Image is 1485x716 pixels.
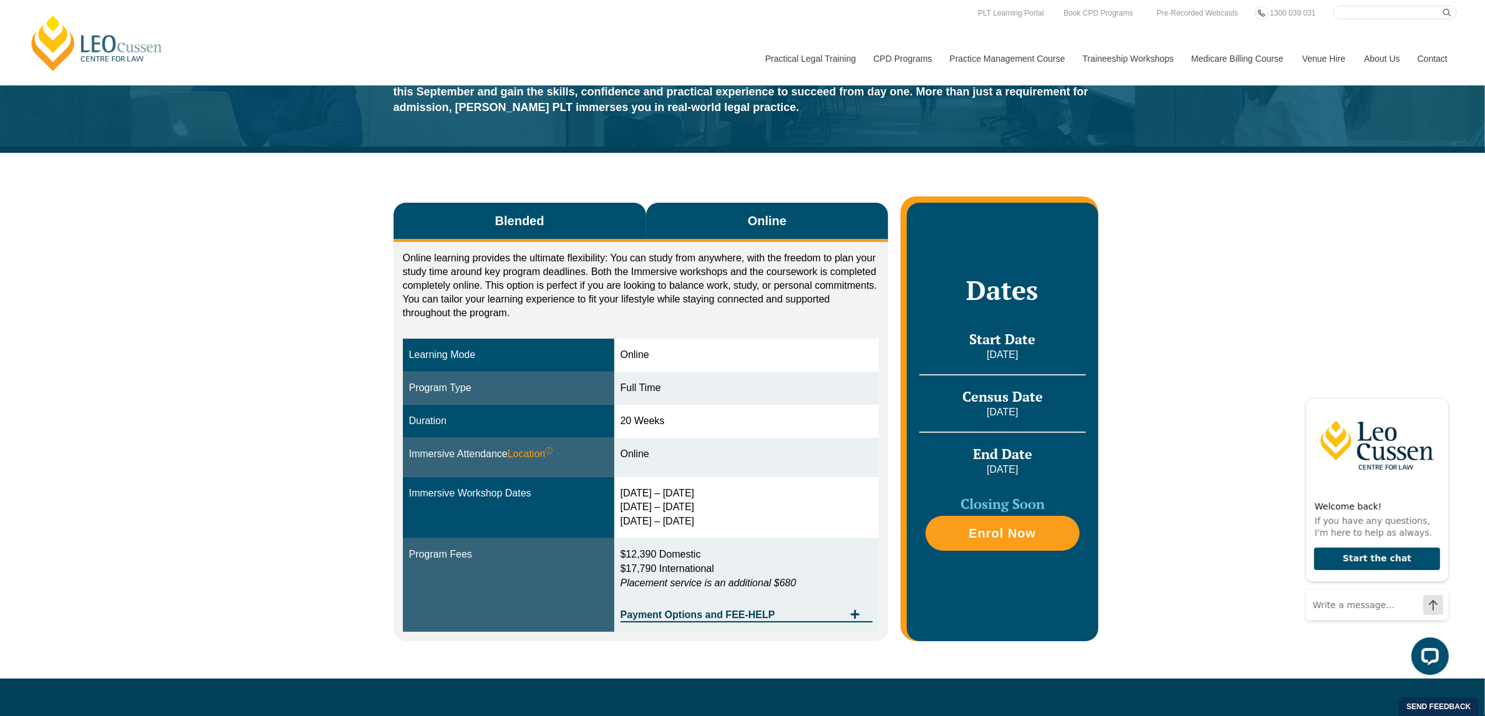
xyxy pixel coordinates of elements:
div: Program Type [409,381,608,395]
a: Medicare Billing Course [1182,32,1293,85]
a: Contact [1408,32,1457,85]
span: Blended [495,212,544,230]
a: Practical Legal Training [756,32,864,85]
a: Enrol Now [926,516,1079,551]
div: Full Time [621,381,873,395]
span: Enrol Now [969,527,1036,539]
a: Venue Hire [1293,32,1355,85]
a: 1300 039 031 [1267,6,1318,20]
span: Payment Options and FEE-HELP [621,610,844,620]
div: Duration [409,414,608,428]
span: Online [748,212,786,230]
p: [DATE] [919,463,1085,477]
p: [DATE] [919,348,1085,362]
a: [PERSON_NAME] Centre for Law [28,14,166,72]
a: CPD Programs [864,32,940,85]
div: Online [621,348,873,362]
span: Closing Soon [960,495,1045,513]
iframe: LiveChat chat widget [1295,374,1454,685]
span: $17,790 International [621,563,714,574]
span: Census Date [962,387,1043,405]
em: Placement service is an additional $680 [621,578,796,588]
div: Immersive Workshop Dates [409,486,608,501]
sup: ⓘ [545,447,553,455]
strong: Finish the year strong and get career-ready before graduation season. Join our full-time PLT prog... [394,70,1088,114]
span: 1300 039 031 [1270,9,1315,17]
span: Start Date [969,330,1035,348]
p: Online learning provides the ultimate flexibility: You can study from anywhere, with the freedom ... [403,251,879,320]
div: Immersive Attendance [409,447,608,462]
div: [DATE] – [DATE] [DATE] – [DATE] [DATE] – [DATE] [621,486,873,530]
span: Location [508,447,553,462]
a: PLT Learning Portal [975,6,1047,20]
a: About Us [1355,32,1408,85]
a: Practice Management Course [941,32,1073,85]
p: [DATE] [919,405,1085,419]
a: Pre-Recorded Webcasts [1154,6,1242,20]
div: Online [621,447,873,462]
span: End Date [973,445,1032,463]
h2: Dates [919,274,1085,306]
div: 20 Weeks [621,414,873,428]
div: Learning Mode [409,348,608,362]
div: Program Fees [409,548,608,562]
div: Tabs. Open items with Enter or Space, close with Escape and navigate using the Arrow keys. [394,203,889,641]
span: $12,390 Domestic [621,549,701,559]
a: Book CPD Programs [1060,6,1136,20]
a: Traineeship Workshops [1073,32,1182,85]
